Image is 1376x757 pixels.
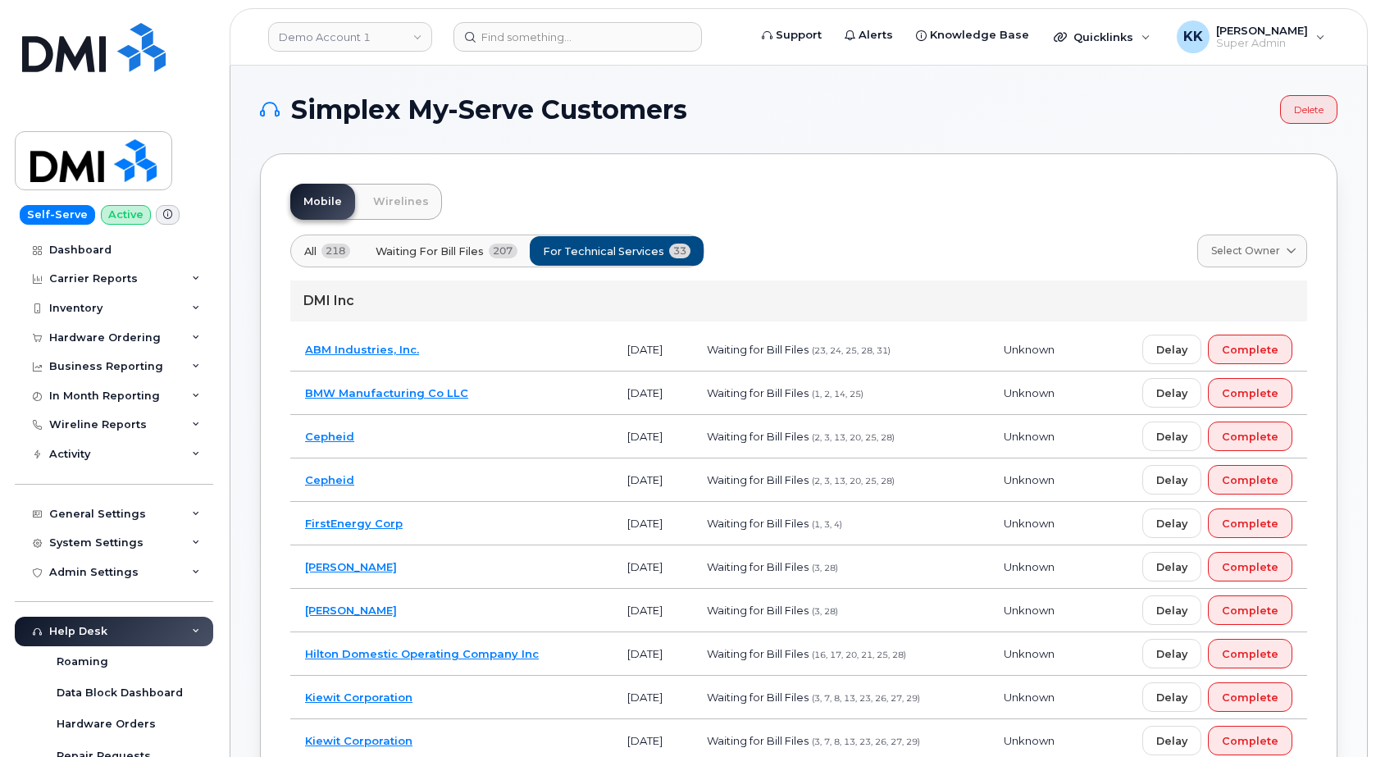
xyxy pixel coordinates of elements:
span: Complete [1222,429,1278,445]
button: Complete [1208,378,1292,408]
span: Delay [1156,472,1187,488]
button: Delay [1142,682,1201,712]
span: Unknown [1004,430,1055,443]
a: Mobile [290,184,355,220]
button: Delay [1142,508,1201,538]
span: (3, 7, 8, 13, 23, 26, 27, 29) [812,736,920,747]
span: Complete [1222,733,1278,749]
a: Cepheid [305,430,354,443]
a: ABM Industries, Inc. [305,343,419,356]
span: Unknown [1004,517,1055,530]
td: [DATE] [613,415,692,458]
span: Waiting for Bill Files [707,691,809,704]
span: Unknown [1004,386,1055,399]
span: Delay [1156,385,1187,401]
span: Waiting for Bill Files [707,734,809,747]
span: Waiting for Bill Files [707,604,809,617]
button: Delay [1142,726,1201,755]
button: Complete [1208,465,1292,495]
span: (3, 28) [812,563,838,573]
span: Complete [1222,559,1278,575]
td: [DATE] [613,589,692,632]
span: Waiting for Bill Files [707,473,809,486]
a: Select Owner [1197,235,1307,267]
span: Delay [1156,342,1187,358]
span: Waiting for Bill Files [707,517,809,530]
span: Delay [1156,559,1187,575]
td: [DATE] [613,632,692,676]
span: Complete [1222,472,1278,488]
span: Delay [1156,690,1187,705]
a: Kiewit Corporation [305,691,412,704]
span: (3, 28) [812,606,838,617]
a: BMW Manufacturing Co LLC [305,386,468,399]
button: Delay [1142,422,1201,451]
button: Delay [1142,465,1201,495]
button: Delay [1142,595,1201,625]
button: Complete [1208,595,1292,625]
a: [PERSON_NAME] [305,604,397,617]
td: [DATE] [613,458,692,502]
span: Waiting for Bill Files [376,244,484,259]
button: Delay [1142,378,1201,408]
span: (3, 7, 8, 13, 23, 26, 27, 29) [812,693,920,704]
div: DMI Inc [290,280,1307,321]
span: Simplex My-Serve Customers [291,98,687,122]
a: Delete [1280,95,1337,124]
span: Delay [1156,516,1187,531]
span: Delay [1156,733,1187,749]
button: Complete [1208,508,1292,538]
td: [DATE] [613,545,692,589]
span: Complete [1222,342,1278,358]
button: Delay [1142,335,1201,364]
span: (1, 2, 14, 25) [812,389,863,399]
span: (16, 17, 20, 21, 25, 28) [812,650,906,660]
span: Unknown [1004,734,1055,747]
td: [DATE] [613,328,692,372]
span: (2, 3, 13, 20, 25, 28) [812,476,895,486]
button: Delay [1142,639,1201,668]
span: 207 [489,244,517,258]
button: Delay [1142,552,1201,581]
span: (2, 3, 13, 20, 25, 28) [812,432,895,443]
span: Waiting for Bill Files [707,560,809,573]
span: Unknown [1004,343,1055,356]
span: Waiting for Bill Files [707,343,809,356]
span: Waiting for Bill Files [707,386,809,399]
span: All [304,244,317,259]
span: Unknown [1004,647,1055,660]
td: [DATE] [613,676,692,719]
span: Waiting for Bill Files [707,430,809,443]
a: Kiewit Corporation [305,734,412,747]
span: Delay [1156,603,1187,618]
span: Delay [1156,429,1187,445]
button: Complete [1208,422,1292,451]
a: FirstEnergy Corp [305,517,403,530]
button: Complete [1208,682,1292,712]
span: Complete [1222,385,1278,401]
span: Select Owner [1211,244,1280,258]
a: Hilton Domestic Operating Company Inc [305,647,539,660]
span: Waiting for Bill Files [707,647,809,660]
span: 218 [321,244,350,258]
button: Complete [1208,726,1292,755]
a: [PERSON_NAME] [305,560,397,573]
span: Unknown [1004,604,1055,617]
a: Wirelines [360,184,442,220]
span: (23, 24, 25, 28, 31) [812,345,891,356]
span: Complete [1222,516,1278,531]
button: Complete [1208,335,1292,364]
span: Unknown [1004,691,1055,704]
button: Complete [1208,639,1292,668]
button: Complete [1208,552,1292,581]
span: Delay [1156,646,1187,662]
span: Unknown [1004,560,1055,573]
span: Complete [1222,646,1278,662]
a: Cepheid [305,473,354,486]
span: Complete [1222,690,1278,705]
span: Unknown [1004,473,1055,486]
span: (1, 3, 4) [812,519,842,530]
td: [DATE] [613,372,692,415]
span: Complete [1222,603,1278,618]
td: [DATE] [613,502,692,545]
